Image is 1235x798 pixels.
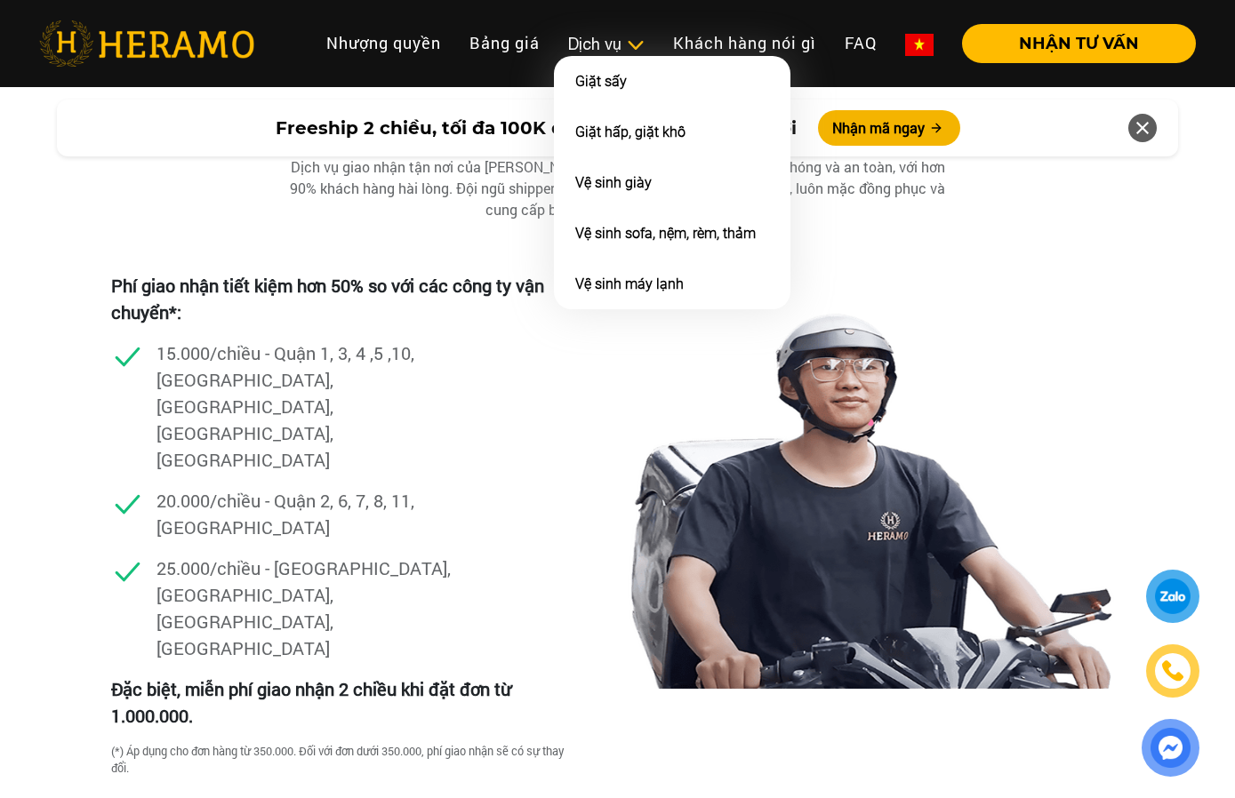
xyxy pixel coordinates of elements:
img: subToggleIcon [626,36,645,54]
p: 25.000/chiều - [GEOGRAPHIC_DATA], [GEOGRAPHIC_DATA], [GEOGRAPHIC_DATA], [GEOGRAPHIC_DATA] [156,555,459,661]
a: NHẬN TƯ VẤN [948,36,1196,52]
img: checked.svg [111,339,144,372]
a: Bảng giá [455,24,554,62]
div: Dịch vụ [568,32,645,56]
a: Vệ sinh sofa, nệm, rèm, thảm [575,225,756,242]
span: Freeship 2 chiều, tối đa 100K dành cho khách hàng mới [276,115,797,141]
button: Nhận mã ngay [818,110,960,146]
img: heramo-logo.png [39,20,254,67]
a: Vệ sinh giày [575,174,652,191]
p: 15.000/chiều - Quận 1, 3, 4 ,5 ,10, [GEOGRAPHIC_DATA], [GEOGRAPHIC_DATA], [GEOGRAPHIC_DATA], [GEO... [156,339,459,473]
img: vn-flag.png [905,34,934,56]
img: checked.svg [111,555,144,587]
p: 20.000/chiều - Quận 2, 6, 7, 8, 11, [GEOGRAPHIC_DATA] [156,487,459,540]
img: checked.svg [111,487,144,520]
a: FAQ [830,24,891,62]
div: Dịch vụ giao nhận tận nơi của [PERSON_NAME] mang đến trải nghiệm nhanh chóng và an toàn, với hơn ... [262,156,974,220]
div: (*) Áp dụng cho đơn hàng từ 350.000. Đối với đơn dưới 350.000, phí giao nhận sẽ có sự thay đổi. [111,743,567,777]
p: Phí giao nhận tiết kiệm hơn 50% so với các công ty vận chuyển*: [111,272,567,325]
button: NHẬN TƯ VẤN [962,24,1196,63]
p: Đặc biệt, miễn phí giao nhận 2 chiều khi đặt đơn từ 1.000.000. [111,675,567,729]
a: phone-icon [1149,647,1197,695]
img: Heramo ve sinh giat hap giay giao nhan tan noi HCM [618,256,1125,689]
a: Nhượng quyền [312,24,455,62]
a: Khách hàng nói gì [659,24,830,62]
a: Giặt sấy [575,73,627,90]
img: phone-icon [1163,661,1183,681]
a: Vệ sinh máy lạnh [575,275,684,292]
a: Giặt hấp, giặt khô [575,124,686,140]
